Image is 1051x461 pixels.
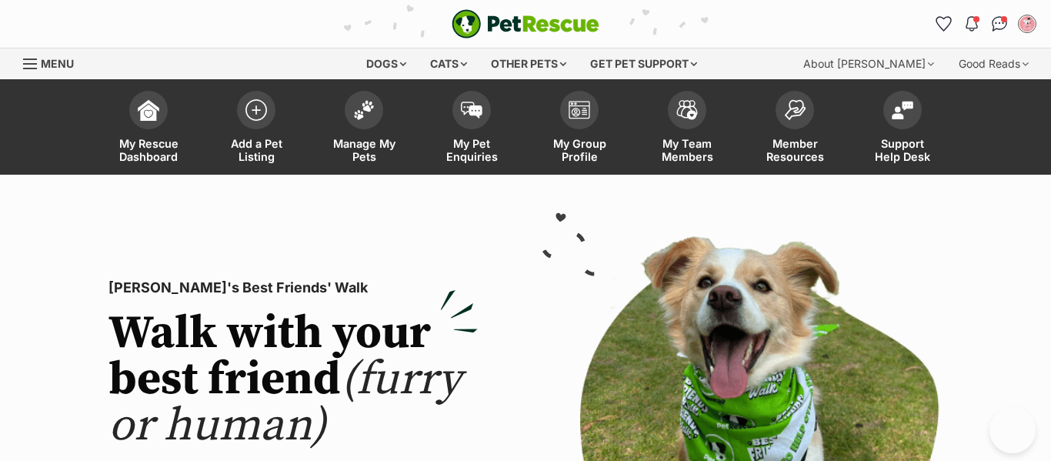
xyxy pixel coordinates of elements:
span: Add a Pet Listing [222,137,291,163]
a: Favourites [932,12,956,36]
img: dashboard-icon-eb2f2d2d3e046f16d808141f083e7271f6b2e854fb5c12c21221c1fb7104beca.svg [138,99,159,121]
div: Dogs [355,48,417,79]
a: Support Help Desk [849,83,956,175]
h2: Walk with your best friend [108,311,478,449]
div: Get pet support [579,48,708,79]
span: Manage My Pets [329,137,399,163]
a: Menu [23,48,85,76]
img: logo-e224e6f780fb5917bec1dbf3a21bbac754714ae5b6737aabdf751b685950b380.svg [452,9,599,38]
img: Koyna Cortes profile pic [1019,16,1035,32]
span: Member Resources [760,137,829,163]
span: Support Help Desk [868,137,937,163]
span: My Team Members [652,137,722,163]
span: My Group Profile [545,137,614,163]
div: Other pets [480,48,577,79]
div: Cats [419,48,478,79]
div: About [PERSON_NAME] [792,48,945,79]
img: manage-my-pets-icon-02211641906a0b7f246fdf0571729dbe1e7629f14944591b6c1af311fb30b64b.svg [353,100,375,120]
a: My Team Members [633,83,741,175]
img: pet-enquiries-icon-7e3ad2cf08bfb03b45e93fb7055b45f3efa6380592205ae92323e6603595dc1f.svg [461,102,482,119]
p: [PERSON_NAME]'s Best Friends' Walk [108,277,478,299]
img: help-desk-icon-fdf02630f3aa405de69fd3d07c3f3aa587a6932b1a1747fa1d2bba05be0121f9.svg [892,101,913,119]
a: My Rescue Dashboard [95,83,202,175]
img: team-members-icon-5396bd8760b3fe7c0b43da4ab00e1e3bb1a5d9ba89233759b79545d2d3fc5d0d.svg [676,100,698,120]
button: Notifications [959,12,984,36]
button: My account [1015,12,1039,36]
a: PetRescue [452,9,599,38]
ul: Account quick links [932,12,1039,36]
a: Add a Pet Listing [202,83,310,175]
span: My Pet Enquiries [437,137,506,163]
iframe: Help Scout Beacon - Open [989,407,1036,453]
img: group-profile-icon-3fa3cf56718a62981997c0bc7e787c4b2cf8bcc04b72c1350f741eb67cf2f40e.svg [569,101,590,119]
div: Good Reads [948,48,1039,79]
span: Menu [41,57,74,70]
a: Member Resources [741,83,849,175]
img: notifications-46538b983faf8c2785f20acdc204bb7945ddae34d4c08c2a6579f10ce5e182be.svg [966,16,978,32]
a: Manage My Pets [310,83,418,175]
a: My Group Profile [525,83,633,175]
span: My Rescue Dashboard [114,137,183,163]
a: Conversations [987,12,1012,36]
a: My Pet Enquiries [418,83,525,175]
img: add-pet-listing-icon-0afa8454b4691262ce3f59096e99ab1cd57d4a30225e0717b998d2c9b9846f56.svg [245,99,267,121]
img: member-resources-icon-8e73f808a243e03378d46382f2149f9095a855e16c252ad45f914b54edf8863c.svg [784,99,806,120]
span: (furry or human) [108,351,462,455]
img: chat-41dd97257d64d25036548639549fe6c8038ab92f7586957e7f3b1b290dea8141.svg [992,16,1008,32]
